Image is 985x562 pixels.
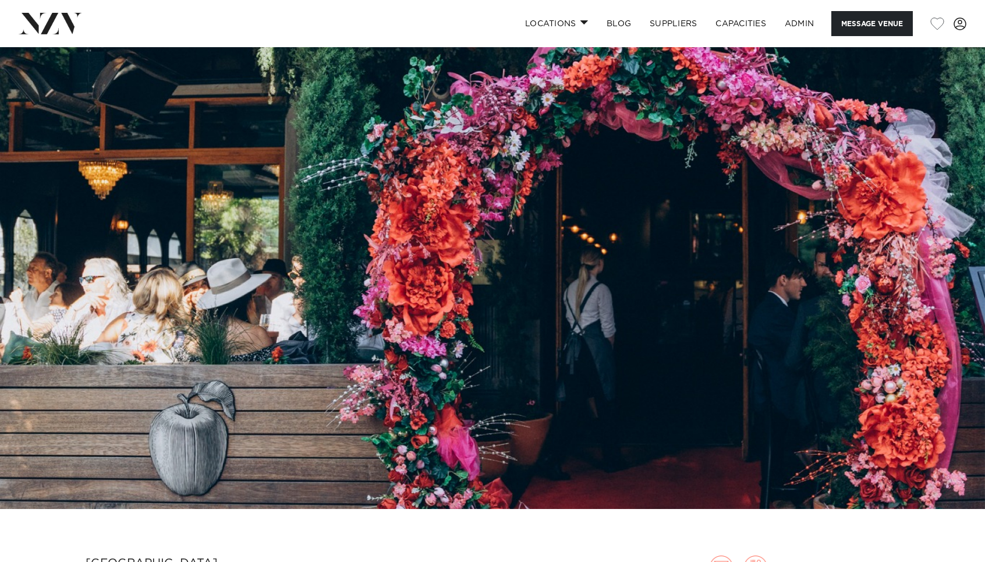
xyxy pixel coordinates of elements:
[640,11,706,36] a: SUPPLIERS
[831,11,913,36] button: Message Venue
[706,11,775,36] a: Capacities
[597,11,640,36] a: BLOG
[19,13,82,34] img: nzv-logo.png
[775,11,823,36] a: ADMIN
[516,11,597,36] a: Locations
